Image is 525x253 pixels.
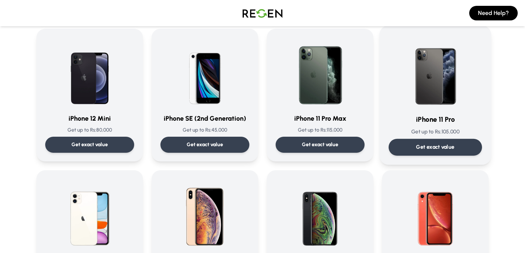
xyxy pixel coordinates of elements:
[170,38,240,108] img: iPhone SE (2nd Generation)
[71,141,108,148] p: Get exact value
[276,113,365,124] h3: iPhone 11 Pro Max
[389,114,482,125] h3: iPhone 11 Pro
[285,38,355,108] img: iPhone 11 Pro Max
[160,113,249,124] h3: iPhone SE (2nd Generation)
[160,126,249,134] p: Get up to Rs: 45,000
[276,126,365,134] p: Get up to Rs: 115,000
[237,3,288,23] img: Logo
[398,35,472,108] img: iPhone 11 Pro
[302,141,338,148] p: Get exact value
[416,143,455,151] p: Get exact value
[389,128,482,136] p: Get up to Rs: 105,000
[55,38,125,108] img: iPhone 12 Mini
[187,141,223,148] p: Get exact value
[285,179,355,249] img: iPhone XS
[45,113,134,124] h3: iPhone 12 Mini
[469,6,518,20] button: Need Help?
[400,179,470,249] img: iPhone XR
[55,179,125,249] img: iPhone 11
[170,179,240,249] img: iPhone XS Max
[45,126,134,134] p: Get up to Rs: 80,000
